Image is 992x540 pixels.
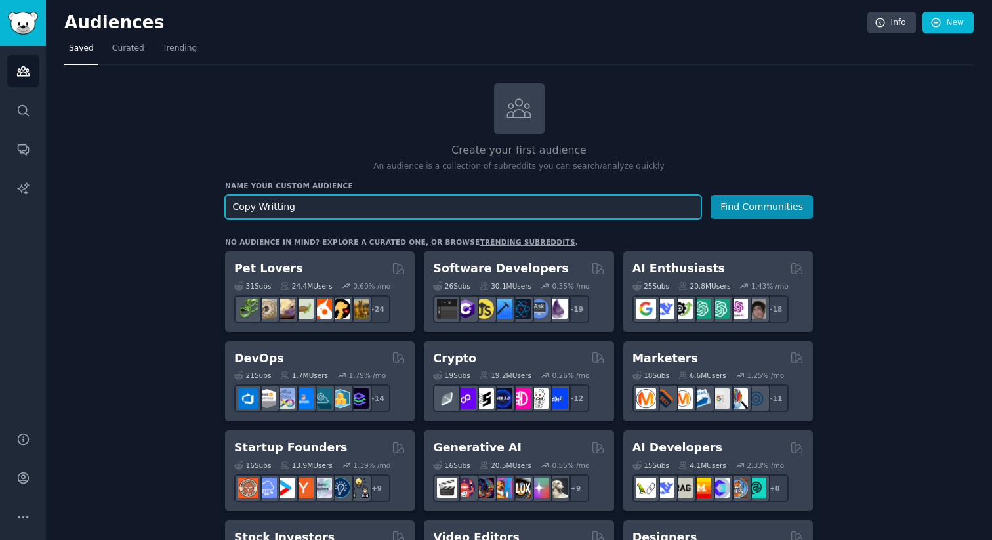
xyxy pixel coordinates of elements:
img: aws_cdk [330,388,350,409]
div: 1.25 % /mo [747,371,784,380]
img: azuredevops [238,388,258,409]
div: 0.35 % /mo [552,281,590,291]
div: + 9 [562,474,589,502]
h2: Marketers [632,350,698,367]
h2: Crypto [433,350,476,367]
div: 16 Sub s [234,461,271,470]
img: GoogleGeminiAI [636,299,656,319]
img: software [437,299,457,319]
img: Emailmarketing [691,388,711,409]
div: 0.26 % /mo [552,371,590,380]
img: ethstaker [474,388,494,409]
div: 13.9M Users [280,461,332,470]
img: AIDevelopersSociety [746,478,766,498]
div: 26 Sub s [433,281,470,291]
img: googleads [709,388,730,409]
a: Curated [108,38,149,65]
span: Trending [163,43,197,54]
img: sdforall [492,478,512,498]
img: OnlineMarketing [746,388,766,409]
div: 15 Sub s [632,461,669,470]
img: MarketingResearch [728,388,748,409]
div: 18 Sub s [632,371,669,380]
h2: Software Developers [433,260,568,277]
img: defi_ [547,388,568,409]
div: No audience in mind? Explore a curated one, or browse . [225,238,578,247]
img: learnjavascript [474,299,494,319]
img: reactnative [510,299,531,319]
img: MistralAI [691,478,711,498]
div: 1.19 % /mo [353,461,390,470]
div: + 9 [363,474,390,502]
h2: Pet Lovers [234,260,303,277]
div: 20.5M Users [480,461,531,470]
div: + 12 [562,384,589,412]
img: ycombinator [293,478,314,498]
div: 1.43 % /mo [751,281,789,291]
img: deepdream [474,478,494,498]
div: + 11 [761,384,789,412]
img: web3 [492,388,512,409]
div: 19 Sub s [433,371,470,380]
div: + 18 [761,295,789,323]
img: AskComputerScience [529,299,549,319]
img: OpenSourceAI [709,478,730,498]
img: LangChain [636,478,656,498]
img: CryptoNews [529,388,549,409]
img: ArtificalIntelligence [746,299,766,319]
button: Find Communities [711,195,813,219]
img: DeepSeek [654,299,674,319]
a: Trending [158,38,201,65]
img: Rag [672,478,693,498]
img: ballpython [257,299,277,319]
h3: Name your custom audience [225,181,813,190]
div: + 8 [761,474,789,502]
h2: DevOps [234,350,284,367]
img: Docker_DevOps [275,388,295,409]
span: Curated [112,43,144,54]
img: iOSProgramming [492,299,512,319]
a: trending subreddits [480,238,575,246]
div: 31 Sub s [234,281,271,291]
a: Saved [64,38,98,65]
img: turtle [293,299,314,319]
img: indiehackers [312,478,332,498]
img: Entrepreneurship [330,478,350,498]
h2: AI Enthusiasts [632,260,725,277]
img: DevOpsLinks [293,388,314,409]
div: 1.79 % /mo [349,371,386,380]
img: bigseo [654,388,674,409]
img: startup [275,478,295,498]
div: 19.2M Users [480,371,531,380]
img: chatgpt_prompts_ [709,299,730,319]
img: dalle2 [455,478,476,498]
img: PetAdvice [330,299,350,319]
img: elixir [547,299,568,319]
h2: Create your first audience [225,142,813,159]
img: dogbreed [348,299,369,319]
div: 6.6M Users [678,371,726,380]
div: 24.4M Users [280,281,332,291]
img: 0xPolygon [455,388,476,409]
h2: Audiences [64,12,867,33]
img: AskMarketing [672,388,693,409]
div: 25 Sub s [632,281,669,291]
div: 4.1M Users [678,461,726,470]
div: 2.33 % /mo [747,461,784,470]
div: 21 Sub s [234,371,271,380]
div: 20.8M Users [678,281,730,291]
div: 16 Sub s [433,461,470,470]
img: csharp [455,299,476,319]
img: llmops [728,478,748,498]
img: content_marketing [636,388,656,409]
h2: Startup Founders [234,440,347,456]
img: EntrepreneurRideAlong [238,478,258,498]
img: chatgpt_promptDesign [691,299,711,319]
div: 30.1M Users [480,281,531,291]
img: platformengineering [312,388,332,409]
div: 1.7M Users [280,371,328,380]
a: Info [867,12,916,34]
span: Saved [69,43,94,54]
img: ethfinance [437,388,457,409]
input: Pick a short name, like "Digital Marketers" or "Movie-Goers" [225,195,701,219]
